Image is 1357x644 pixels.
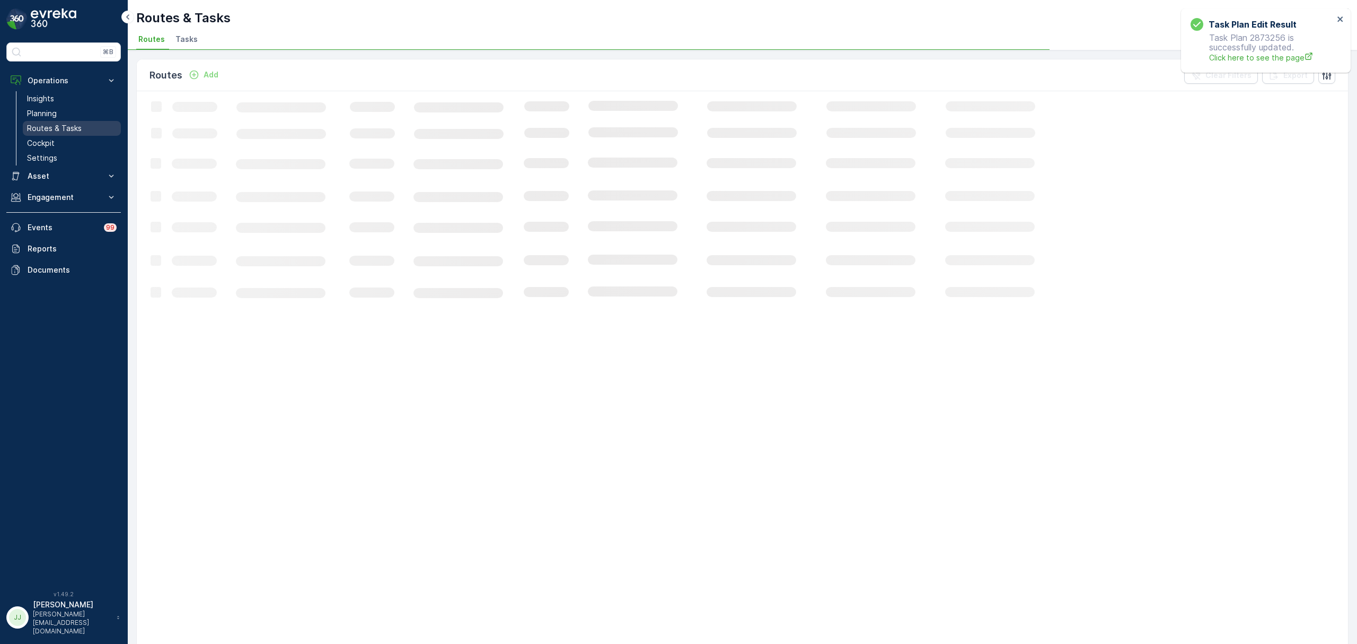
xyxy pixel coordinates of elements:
p: Export [1283,70,1308,81]
p: Asset [28,171,100,181]
img: logo_dark-DEwI_e13.png [31,8,76,30]
button: Operations [6,70,121,91]
span: Routes [138,34,165,45]
a: Events99 [6,217,121,238]
span: Tasks [175,34,198,45]
button: close [1337,15,1344,25]
a: Click here to see the page [1209,52,1334,63]
button: Asset [6,166,121,187]
a: Reports [6,238,121,259]
p: Settings [27,153,57,163]
p: Engagement [28,192,100,203]
p: Operations [28,75,100,86]
p: Reports [28,243,117,254]
img: logo [6,8,28,30]
p: 99 [106,223,114,232]
a: Documents [6,259,121,281]
button: Clear Filters [1184,67,1258,84]
p: Routes [149,68,182,83]
p: Add [204,69,218,80]
a: Routes & Tasks [23,121,121,136]
div: JJ [9,609,26,626]
a: Insights [23,91,121,106]
h3: Task Plan Edit Result [1209,18,1297,31]
p: Clear Filters [1205,70,1252,81]
a: Settings [23,151,121,166]
a: Planning [23,106,121,121]
p: Cockpit [27,138,55,149]
p: Planning [27,108,57,119]
p: Insights [27,93,54,104]
p: [PERSON_NAME][EMAIL_ADDRESS][DOMAIN_NAME] [33,610,111,636]
p: Routes & Tasks [136,10,231,27]
button: JJ[PERSON_NAME][PERSON_NAME][EMAIL_ADDRESS][DOMAIN_NAME] [6,599,121,636]
p: Documents [28,265,117,275]
p: ⌘B [103,48,113,56]
button: Export [1262,67,1314,84]
button: Engagement [6,187,121,208]
span: v 1.49.2 [6,591,121,597]
p: Routes & Tasks [27,123,82,134]
button: Add [184,68,223,81]
p: [PERSON_NAME] [33,599,111,610]
p: Events [28,222,98,233]
a: Cockpit [23,136,121,151]
p: Task Plan 2873256 is successfully updated. [1191,33,1334,63]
